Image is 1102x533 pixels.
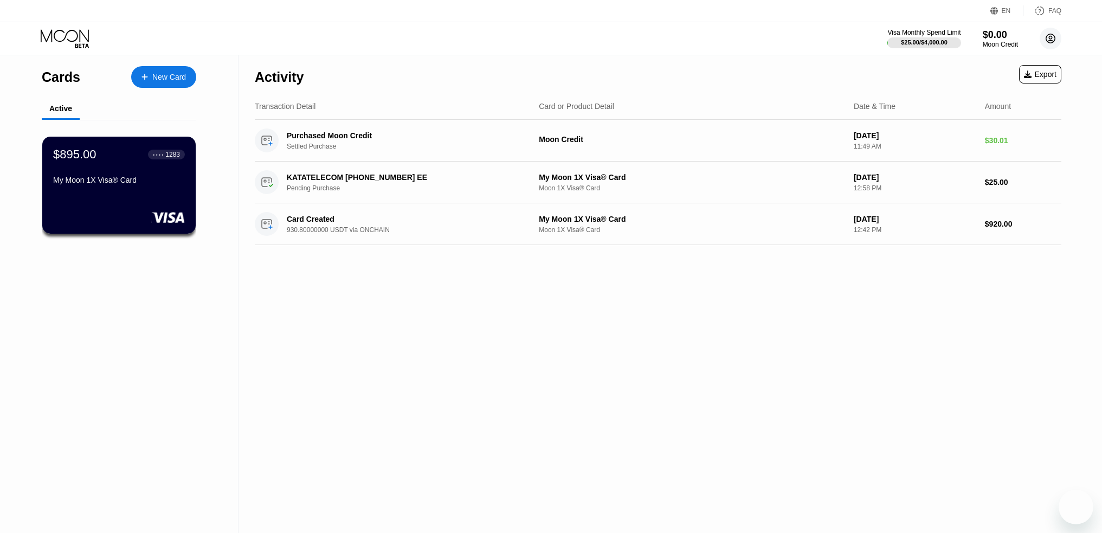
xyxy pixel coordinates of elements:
div: Moon 1X Visa® Card [539,184,845,192]
div: KATATELECOM [PHONE_NUMBER] EE [287,173,517,182]
div: ● ● ● ● [153,153,164,156]
div: $0.00Moon Credit [983,29,1018,48]
div: My Moon 1X Visa® Card [539,215,845,223]
div: [DATE] [854,131,976,140]
div: FAQ [1023,5,1061,16]
div: 12:42 PM [854,226,976,234]
div: Pending Purchase [287,184,534,192]
div: New Card [152,73,186,82]
div: Card Created [287,215,517,223]
div: FAQ [1048,7,1061,15]
div: 11:49 AM [854,143,976,150]
div: My Moon 1X Visa® Card [53,176,185,184]
div: $0.00 [983,29,1018,41]
div: Transaction Detail [255,102,315,111]
div: Visa Monthly Spend Limit$25.00/$4,000.00 [887,29,961,48]
div: Moon Credit [983,41,1018,48]
div: $895.00 [53,147,96,162]
div: Cards [42,69,80,85]
div: $25.00 / $4,000.00 [901,39,948,46]
div: Moon 1X Visa® Card [539,226,845,234]
div: Active [49,104,72,113]
div: Settled Purchase [287,143,534,150]
div: New Card [131,66,196,88]
div: KATATELECOM [PHONE_NUMBER] EEPending PurchaseMy Moon 1X Visa® CardMoon 1X Visa® Card[DATE]12:58 P... [255,162,1061,203]
div: Visa Monthly Spend Limit [887,29,961,36]
div: Date & Time [854,102,895,111]
div: EN [990,5,1023,16]
div: EN [1002,7,1011,15]
iframe: Button to launch messaging window [1059,490,1093,524]
div: Purchased Moon Credit [287,131,517,140]
div: $30.01 [985,136,1061,145]
div: My Moon 1X Visa® Card [539,173,845,182]
div: 930.80000000 USDT via ONCHAIN [287,226,534,234]
div: 12:58 PM [854,184,976,192]
div: Activity [255,69,304,85]
div: Card Created930.80000000 USDT via ONCHAINMy Moon 1X Visa® CardMoon 1X Visa® Card[DATE]12:42 PM$92... [255,203,1061,245]
div: Amount [985,102,1011,111]
div: Export [1019,65,1061,84]
div: [DATE] [854,173,976,182]
div: Purchased Moon CreditSettled PurchaseMoon Credit[DATE]11:49 AM$30.01 [255,120,1061,162]
div: 1283 [165,151,180,158]
div: Moon Credit [539,135,845,144]
div: [DATE] [854,215,976,223]
div: Export [1024,70,1056,79]
div: $920.00 [985,220,1061,228]
div: $25.00 [985,178,1061,187]
div: $895.00● ● ● ●1283My Moon 1X Visa® Card [42,137,196,234]
div: Card or Product Detail [539,102,614,111]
